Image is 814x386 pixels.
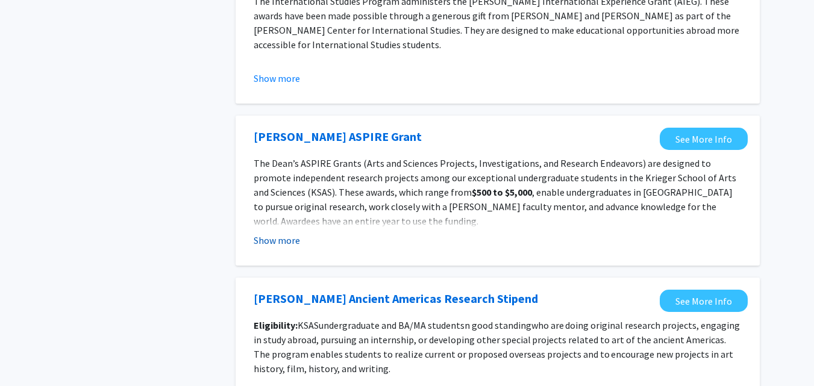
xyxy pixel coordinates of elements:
a: Opens in a new tab [254,128,422,146]
a: Opens in a new tab [254,290,538,308]
span: undergraduate and BA/MA students [319,319,465,331]
strong: $500 to $5,000 [472,186,532,198]
strong: Eligibility: [254,319,298,331]
p: The Dean’s ASPIRE Grants (Arts and Sciences Projects, Investigations, and Research Endeavors) are... [254,156,742,228]
p: KSAS n good standing [254,318,742,376]
a: Opens in a new tab [660,128,748,150]
iframe: Chat [9,332,51,377]
a: Opens in a new tab [660,290,748,312]
button: Show more [254,233,300,247]
button: Show more [254,71,300,86]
